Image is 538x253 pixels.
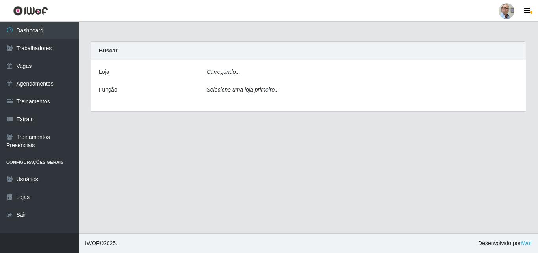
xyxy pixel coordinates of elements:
strong: Buscar [99,47,117,54]
i: Carregando... [207,69,241,75]
label: Função [99,86,117,94]
span: IWOF [85,240,100,246]
span: Desenvolvido por [478,239,532,247]
i: Selecione uma loja primeiro... [207,86,279,93]
label: Loja [99,68,109,76]
img: CoreUI Logo [13,6,48,16]
a: iWof [521,240,532,246]
span: © 2025 . [85,239,117,247]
